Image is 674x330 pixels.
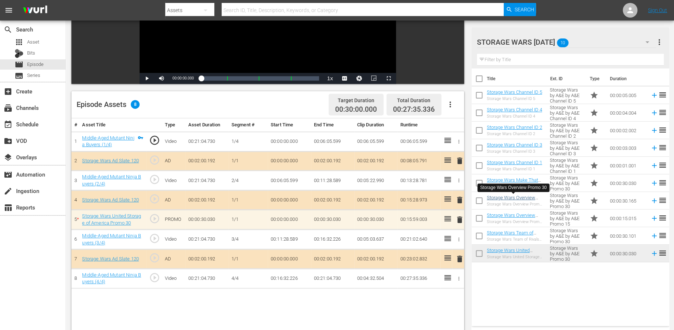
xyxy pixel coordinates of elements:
[487,219,544,224] div: Storage Wars Overview Promo 15
[607,122,647,139] td: 00:00:02.002
[487,195,538,206] a: Storage Wars Overview Promo 30
[393,105,435,114] span: 00:27:35.336
[71,210,79,230] td: 5
[547,104,587,122] td: Storage Wars by A&E by A&E Channel ID 4
[547,192,587,210] td: Storage Wars by A&E by A&E Promo 30
[162,190,185,210] td: AD
[487,142,542,148] a: Storage Wars Channel ID 3
[185,171,229,190] td: 00:21:04.730
[487,177,541,188] a: Storage Wars Make That Money Promo 30
[27,49,35,57] span: Bits
[487,160,542,165] a: Storage Wars Channel ID 1
[658,231,667,240] span: reorder
[650,249,658,257] svg: Add to Episode
[229,118,268,132] th: Segment #
[27,38,39,46] span: Asset
[268,268,311,288] td: 00:16:32.226
[173,76,194,80] span: 00:00:00.000
[547,122,587,139] td: Storage Wars by A&E by A&E Channel ID 2
[201,76,319,81] div: Progress Bar
[504,3,536,16] button: Search
[149,213,160,224] span: play_circle_outline
[487,255,544,259] div: Storage Wars United Storage of America Promo 30
[650,197,658,205] svg: Add to Episode
[354,171,397,190] td: 00:05:22.990
[229,190,268,210] td: 1/1
[229,171,268,190] td: 2/4
[590,231,599,240] span: Promo
[335,95,377,105] div: Target Duration
[311,268,354,288] td: 00:21:04.730
[268,118,311,132] th: Start Time
[185,151,229,171] td: 00:02:00.192
[4,25,12,34] span: Search
[655,38,664,47] span: more_vert
[79,118,146,132] th: Asset Title
[162,210,185,230] td: PROMO
[658,178,667,187] span: reorder
[650,144,658,152] svg: Add to Episode
[487,96,542,101] div: Storage Wars Channel ID 5
[650,179,658,187] svg: Add to Episode
[149,135,160,146] span: play_circle_outline
[397,151,440,171] td: 00:08:05.791
[487,237,544,242] div: Storage Wars Team of Rivals Promo 30
[71,171,79,190] td: 3
[229,249,268,269] td: 1/1
[4,187,12,196] span: Ingestion
[590,126,599,135] span: Promo
[487,230,536,241] a: Storage Wars Team of Rivals Promo 30
[4,137,12,145] span: VOD
[311,210,354,230] td: 00:00:30.030
[71,190,79,210] td: 4
[607,245,647,262] td: 00:00:30.030
[650,214,658,222] svg: Add to Episode
[658,161,667,170] span: reorder
[547,227,587,245] td: Storage Wars by A&E by A&E Promo 30
[4,153,12,162] span: Overlays
[15,60,23,69] span: Episode
[547,86,587,104] td: Storage Wars by A&E by A&E Channel ID 5
[547,210,587,227] td: Storage Wars by A&E by A&E Promo 15
[590,144,599,152] span: star
[607,192,647,210] td: 00:00:30.165
[487,107,542,112] a: Storage Wars Channel ID 4
[82,197,138,203] a: Storage Wars Ad Slate 120
[650,232,658,240] svg: Add to Episode
[367,73,381,84] button: Picture-in-Picture
[455,214,464,225] button: delete
[397,249,440,269] td: 00:23:02.832
[393,95,435,105] div: Total Duration
[311,151,354,171] td: 00:02:00.192
[82,135,134,148] a: Middle-Aged Mutant Ninja Buyers (1/4)
[487,248,542,264] a: Storage Wars United Storage of America Promo 30
[82,256,138,262] a: Storage Wars Ad Slate 120
[487,89,542,95] a: Storage Wars Channel ID 5
[590,108,599,117] span: Promo
[455,215,464,224] span: delete
[268,171,311,190] td: 00:06:05.599
[547,245,587,262] td: Storage Wars by A&E by A&E Promo 30
[15,38,23,47] span: Asset
[82,272,141,285] a: Middle-Aged Mutant Ninja Buyers (4/4)
[185,230,229,249] td: 00:21:04.730
[455,156,464,166] button: delete
[185,249,229,269] td: 00:02:00.192
[354,230,397,249] td: 00:05:03.637
[162,131,185,151] td: Video
[607,104,647,122] td: 00:00:04.004
[268,151,311,171] td: 00:00:00.000
[650,91,658,99] svg: Add to Episode
[71,118,79,132] th: #
[487,149,542,154] div: Storage Wars Channel ID 3
[354,151,397,171] td: 00:02:00.192
[335,105,377,114] span: 00:30:00.000
[268,210,311,230] td: 00:00:00.000
[546,68,585,89] th: Ext. ID
[149,174,160,185] span: play_circle_outline
[82,233,141,245] a: Middle-Aged Mutant Ninja Buyers (3/4)
[149,193,160,204] span: play_circle_outline
[354,210,397,230] td: 00:00:30.030
[381,73,396,84] button: Fullscreen
[515,3,534,16] span: Search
